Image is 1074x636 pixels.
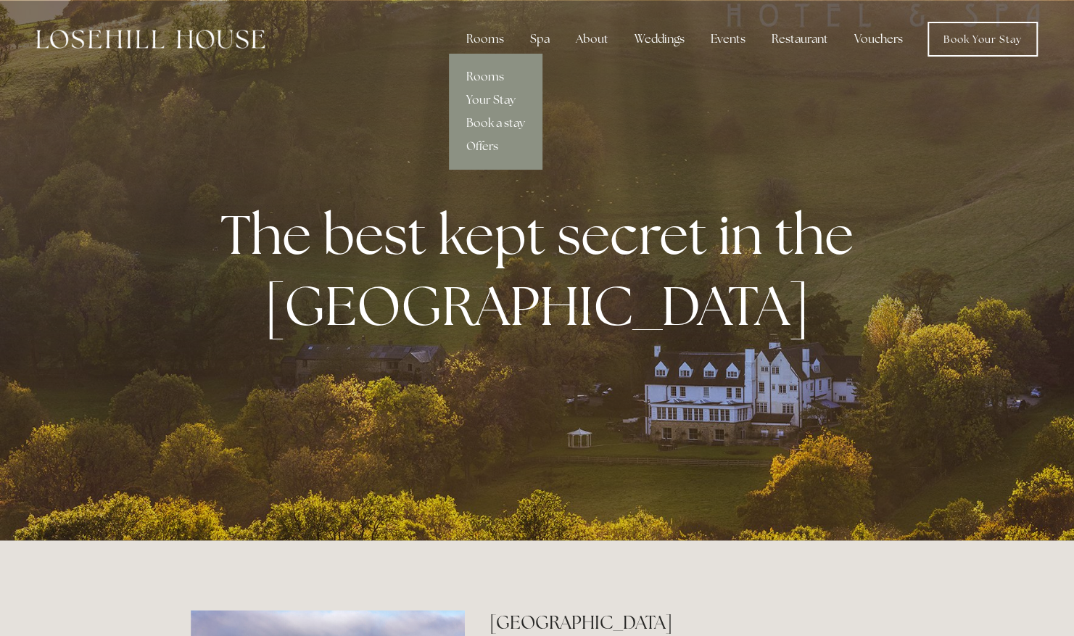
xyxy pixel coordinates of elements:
[490,610,883,635] h2: [GEOGRAPHIC_DATA]
[449,88,542,112] a: Your Stay
[623,25,696,54] div: Weddings
[519,25,561,54] div: Spa
[449,65,542,88] a: Rooms
[843,25,914,54] a: Vouchers
[760,25,840,54] div: Restaurant
[699,25,757,54] div: Events
[928,22,1038,57] a: Book Your Stay
[455,25,516,54] div: Rooms
[564,25,620,54] div: About
[449,112,542,135] a: Book a stay
[220,199,865,341] strong: The best kept secret in the [GEOGRAPHIC_DATA]
[36,30,265,49] img: Losehill House
[449,135,542,158] a: Offers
